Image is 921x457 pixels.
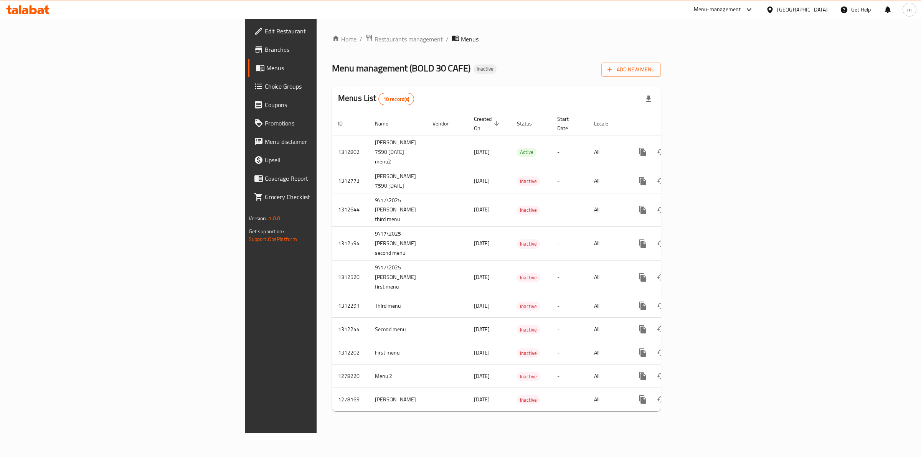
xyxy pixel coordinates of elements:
span: Menus [266,63,393,73]
span: Get support on: [249,226,284,236]
button: Change Status [652,143,670,161]
td: - [551,388,588,411]
span: [DATE] [474,176,490,186]
div: Inactive [517,239,540,249]
span: Grocery Checklist [265,192,393,201]
div: Inactive [474,64,497,74]
th: Actions [627,112,713,135]
span: [DATE] [474,394,490,404]
button: more [634,320,652,338]
span: Inactive [517,372,540,381]
button: more [634,201,652,219]
div: [GEOGRAPHIC_DATA] [777,5,828,14]
a: Support.OpsPlatform [249,234,297,244]
div: Menu-management [694,5,741,14]
span: [DATE] [474,371,490,381]
button: more [634,172,652,190]
a: Grocery Checklist [248,188,399,206]
a: Edit Restaurant [248,22,399,40]
span: Start Date [557,114,579,133]
span: Inactive [517,177,540,186]
span: Inactive [517,325,540,334]
a: Coupons [248,96,399,114]
button: more [634,390,652,409]
span: [DATE] [474,272,490,282]
a: Restaurants management [365,34,443,44]
td: All [588,341,627,365]
td: All [588,294,627,318]
td: - [551,341,588,365]
span: Menus [461,35,479,44]
nav: breadcrumb [332,34,661,44]
span: Coverage Report [265,174,393,183]
td: - [551,365,588,388]
button: Change Status [652,343,670,362]
span: Active [517,148,536,157]
span: Status [517,119,542,128]
td: All [588,318,627,341]
button: Change Status [652,172,670,190]
a: Promotions [248,114,399,132]
span: m [907,5,912,14]
li: / [446,35,449,44]
a: Upsell [248,151,399,169]
span: Vendor [432,119,459,128]
span: [DATE] [474,348,490,358]
span: Restaurants management [375,35,443,44]
td: All [588,227,627,261]
a: Menu disclaimer [248,132,399,151]
button: Change Status [652,268,670,287]
span: Name [375,119,398,128]
span: [DATE] [474,147,490,157]
a: Menus [248,59,399,77]
span: Inactive [517,396,540,404]
button: Change Status [652,390,670,409]
span: [DATE] [474,238,490,248]
button: more [634,367,652,385]
div: Inactive [517,206,540,215]
button: Change Status [652,367,670,385]
td: - [551,135,588,169]
span: Locale [594,119,618,128]
span: Choice Groups [265,82,393,91]
div: Export file [639,90,658,108]
td: All [588,135,627,169]
span: Branches [265,45,393,54]
span: Edit Restaurant [265,26,393,36]
span: 10 record(s) [379,96,414,103]
button: more [634,143,652,161]
span: Version: [249,213,267,223]
span: [DATE] [474,301,490,311]
div: Total records count [378,93,414,105]
td: All [588,388,627,411]
span: Add New Menu [607,65,655,74]
span: Menu management ( BOLD 30 CAFE ) [332,59,470,77]
div: Inactive [517,302,540,311]
button: Change Status [652,320,670,338]
button: more [634,343,652,362]
td: All [588,261,627,294]
td: All [588,169,627,193]
button: more [634,297,652,315]
td: All [588,193,627,227]
span: [DATE] [474,324,490,334]
span: Inactive [517,302,540,311]
span: Inactive [517,206,540,214]
table: enhanced table [332,112,713,412]
button: Add New Menu [601,63,661,77]
td: - [551,261,588,294]
div: Inactive [517,348,540,358]
button: Change Status [652,297,670,315]
td: - [551,318,588,341]
span: 1.0.0 [269,213,281,223]
button: more [634,268,652,287]
span: Inactive [474,66,497,72]
a: Choice Groups [248,77,399,96]
button: more [634,234,652,253]
span: Inactive [517,349,540,358]
td: - [551,193,588,227]
span: [DATE] [474,205,490,214]
span: Created On [474,114,502,133]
